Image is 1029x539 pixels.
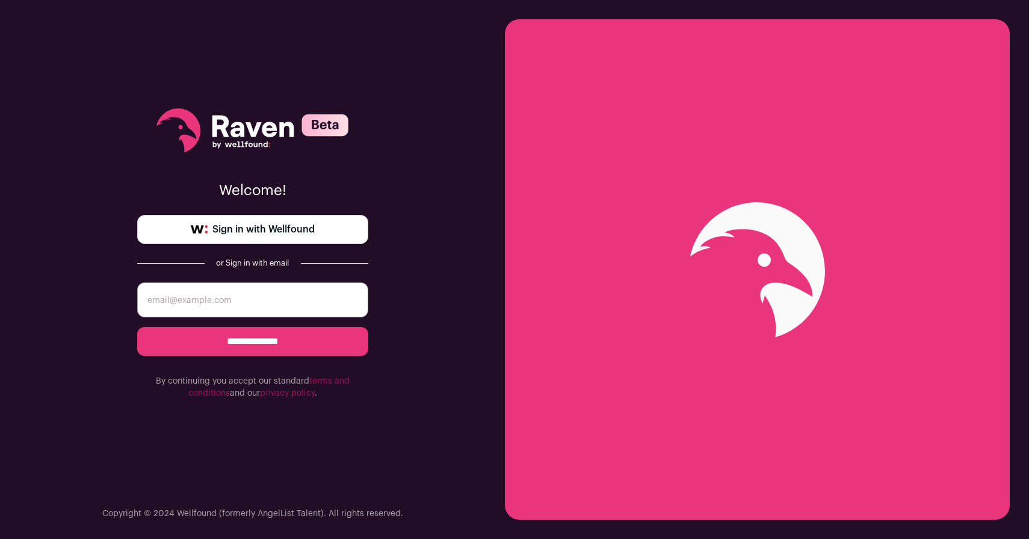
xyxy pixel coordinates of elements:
p: Copyright © 2024 Wellfound (formerly AngelList Talent). All rights reserved. [102,508,403,520]
p: Welcome! [137,181,368,201]
p: By continuing you accept our standard and our . [137,375,368,399]
div: or Sign in with email [214,258,291,268]
img: wellfound-symbol-flush-black-fb3c872781a75f747ccb3a119075da62bfe97bd399995f84a933054e44a575c4.png [191,225,208,234]
input: email@example.com [137,282,368,317]
a: privacy policy [260,389,315,397]
a: Sign in with Wellfound [137,215,368,244]
span: Sign in with Wellfound [212,222,315,237]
